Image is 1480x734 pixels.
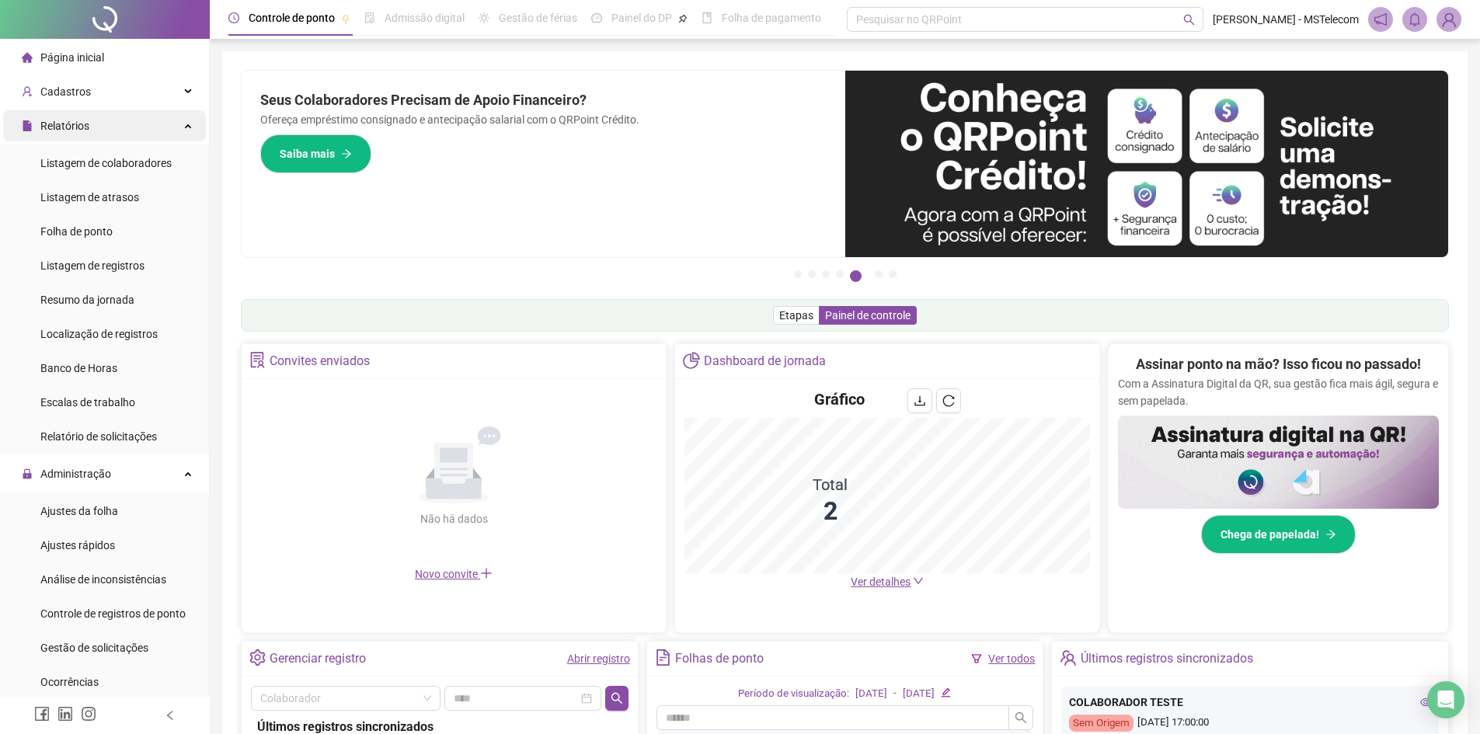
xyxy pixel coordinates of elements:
[1118,416,1439,509] img: banner%2F02c71560-61a6-44d4-94b9-c8ab97240462.png
[40,505,118,517] span: Ajustes da folha
[480,567,493,579] span: plus
[1069,694,1431,711] div: COLABORADOR TESTE
[1201,515,1356,554] button: Chega de papelada!
[40,191,139,204] span: Listagem de atrasos
[22,120,33,131] span: file
[40,294,134,306] span: Resumo da jornada
[845,71,1449,257] img: banner%2F11e687cd-1386-4cbd-b13b-7bd81425532d.png
[1437,8,1461,31] img: 94381
[1420,697,1431,708] span: eye
[40,642,148,654] span: Gestão de solicitações
[40,157,172,169] span: Listagem de colaboradores
[40,328,158,340] span: Localização de registros
[1325,529,1336,540] span: arrow-right
[40,430,157,443] span: Relatório de solicitações
[40,539,115,551] span: Ajustes rápidos
[814,388,865,410] h4: Gráfico
[1183,14,1195,26] span: search
[228,12,239,23] span: clock-circle
[22,52,33,63] span: home
[1221,526,1319,543] span: Chega de papelada!
[385,12,465,24] span: Admissão digital
[415,568,493,580] span: Novo convite
[382,510,525,527] div: Não há dados
[260,89,827,111] h2: Seus Colaboradores Precisam de Apoio Financeiro?
[851,576,911,588] span: Ver detalhes
[913,576,924,586] span: down
[889,270,897,278] button: 7
[851,576,924,588] a: Ver detalhes down
[40,225,113,238] span: Folha de ponto
[34,706,50,722] span: facebook
[855,686,887,702] div: [DATE]
[270,645,366,672] div: Gerenciar registro
[40,259,145,272] span: Listagem de registros
[40,676,99,688] span: Ocorrências
[1213,11,1359,28] span: [PERSON_NAME] - MSTelecom
[1136,353,1421,375] h2: Assinar ponto na mão? Isso ficou no passado!
[808,270,816,278] button: 2
[1427,681,1464,718] div: Open Intercom Messenger
[683,352,699,368] span: pie-chart
[22,468,33,479] span: lock
[249,352,266,368] span: solution
[1374,12,1388,26] span: notification
[364,12,375,23] span: file-done
[942,395,955,407] span: reload
[40,362,117,374] span: Banco de Horas
[567,652,630,665] a: Abrir registro
[40,120,89,132] span: Relatórios
[40,396,135,409] span: Escalas de trabalho
[722,12,821,24] span: Folha de pagamento
[260,111,827,128] p: Ofereça empréstimo consignado e antecipação salarial com o QRPoint Crédito.
[40,573,166,586] span: Análise de inconsistências
[341,148,352,159] span: arrow-right
[1069,715,1431,732] div: [DATE] 17:00:00
[270,348,370,374] div: Convites enviados
[893,686,897,702] div: -
[499,12,577,24] span: Gestão de férias
[260,134,371,173] button: Saiba mais
[738,686,849,702] div: Período de visualização:
[1015,711,1027,724] span: search
[971,653,982,664] span: filter
[249,649,266,666] span: setting
[779,309,813,322] span: Etapas
[165,710,176,721] span: left
[1081,645,1253,672] div: Últimos registros sincronizados
[1118,375,1439,409] p: Com a Assinatura Digital da QR, sua gestão fica mais ágil, segura e sem papelada.
[57,706,73,722] span: linkedin
[81,706,96,722] span: instagram
[22,86,33,97] span: user-add
[941,687,951,697] span: edit
[704,348,826,374] div: Dashboard de jornada
[249,12,335,24] span: Controle de ponto
[479,12,489,23] span: sun
[1408,12,1422,26] span: bell
[822,270,830,278] button: 3
[40,51,104,64] span: Página inicial
[702,12,712,23] span: book
[875,270,883,278] button: 6
[675,645,764,672] div: Folhas de ponto
[611,12,672,24] span: Painel do DP
[678,14,688,23] span: pushpin
[914,395,926,407] span: download
[850,270,862,282] button: 5
[1069,715,1134,732] div: Sem Origem
[280,145,335,162] span: Saiba mais
[903,686,935,702] div: [DATE]
[40,468,111,480] span: Administração
[1060,649,1076,666] span: team
[988,652,1035,665] a: Ver todos
[825,309,911,322] span: Painel de controle
[591,12,602,23] span: dashboard
[836,270,844,278] button: 4
[341,14,350,23] span: pushpin
[611,692,623,704] span: search
[655,649,671,666] span: file-text
[794,270,802,278] button: 1
[40,85,91,98] span: Cadastros
[40,607,186,620] span: Controle de registros de ponto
